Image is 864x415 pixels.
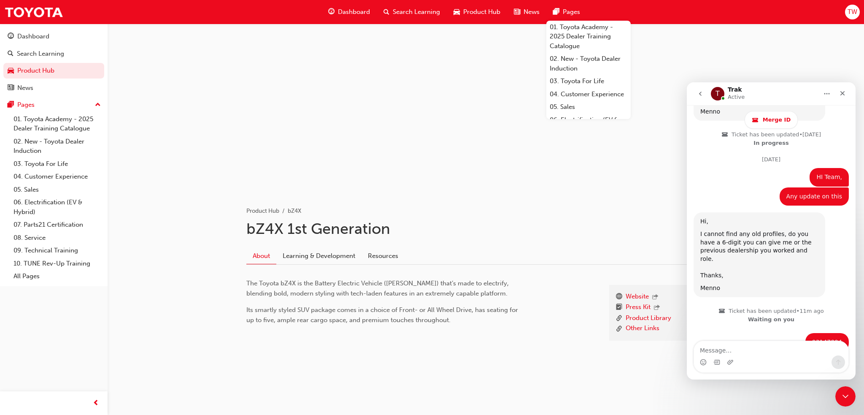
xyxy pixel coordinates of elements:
li: bZ4X [288,206,301,216]
span: link-icon [616,313,622,324]
a: 05. Sales [546,100,631,114]
a: All Pages [10,270,104,283]
a: 07. Parts21 Certification [10,218,104,231]
span: link-icon [616,323,622,334]
h1: bZ4X 1st Generation [246,220,726,238]
a: 01. Toyota Academy - 2025 Dealer Training Catalogue [546,21,631,53]
span: Dashboard [338,7,370,17]
span: car-icon [454,7,460,17]
span: Its smartly styled SUV package comes in a choice of Front- or All Wheel Drive, has seating for up... [246,306,520,324]
a: 03. Toyota For Life [10,157,104,171]
a: Website [626,292,649,303]
a: guage-iconDashboard [321,3,377,21]
a: Other Links [626,323,659,334]
a: 05. Sales [10,183,104,196]
span: guage-icon [8,33,14,41]
div: News [17,83,33,93]
img: Trak [4,3,63,22]
a: 09. Technical Training [10,244,104,257]
a: search-iconSearch Learning [377,3,447,21]
span: News [524,7,540,17]
span: Search Learning [393,7,440,17]
a: 06. Electrification (EV & Hybrid) [546,114,631,136]
span: outbound-icon [652,294,658,301]
a: Product Library [626,313,671,324]
a: 10. TUNE Rev-Up Training [10,257,104,270]
a: car-iconProduct Hub [447,3,507,21]
a: 04. Customer Experience [546,88,631,101]
span: guage-icon [328,7,335,17]
span: www-icon [616,292,622,303]
span: news-icon [8,84,14,92]
span: outbound-icon [654,304,660,312]
div: Search Learning [17,49,64,59]
span: search-icon [8,50,13,58]
a: About [246,248,276,264]
span: up-icon [95,100,101,111]
a: Learning & Development [276,248,362,264]
a: Press Kit [626,302,651,313]
a: Dashboard [3,29,104,44]
a: 04. Customer Experience [10,170,104,183]
span: pages-icon [8,101,14,109]
a: Product Hub [246,207,279,214]
button: DashboardSearch LearningProduct HubNews [3,27,104,97]
span: prev-icon [93,398,99,409]
span: pages-icon [553,7,559,17]
a: 03. Toyota For Life [546,75,631,88]
span: news-icon [514,7,520,17]
div: Dashboard [17,32,49,41]
a: 01. Toyota Academy - 2025 Dealer Training Catalogue [10,113,104,135]
a: 02. New - Toyota Dealer Induction [10,135,104,157]
span: booktick-icon [616,302,622,313]
iframe: Intercom live chat [687,82,856,380]
div: Pages [17,100,35,110]
span: Product Hub [463,7,500,17]
span: Pages [563,7,580,17]
a: Product Hub [3,63,104,79]
button: Pages [3,97,104,113]
span: search-icon [383,7,389,17]
a: Resources [362,248,405,264]
button: TW [845,5,860,19]
a: 02. New - Toyota Dealer Induction [546,52,631,75]
a: News [3,80,104,96]
a: 06. Electrification (EV & Hybrid) [10,196,104,218]
span: TW [848,7,857,17]
a: Search Learning [3,46,104,62]
span: car-icon [8,67,14,75]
